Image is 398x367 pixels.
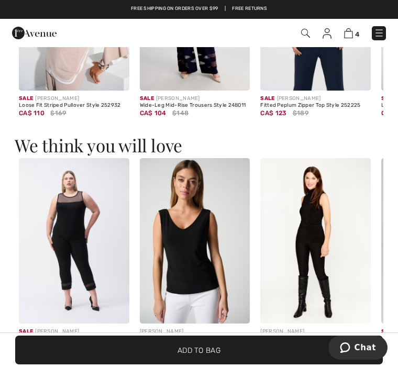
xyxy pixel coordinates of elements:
a: Free shipping on orders over $99 [131,5,218,13]
div: [PERSON_NAME] [19,95,129,103]
img: Menu [374,28,384,38]
span: $169 [50,108,66,118]
span: Sale [381,92,395,102]
span: Sale [381,325,395,335]
div: Fitted Peplum Zipper Top Style 252225 [260,103,371,109]
a: 4 [344,28,359,39]
div: Wide-Leg Mid-Rise Trousers Style 248011 [140,103,250,109]
a: 1ère Avenue [12,28,57,37]
img: Casual V-Neck Sleeveless Pullover Style 201546 [140,158,250,324]
span: CA$ 104 [140,106,167,117]
iframe: Opens a widget where you can chat to one of our agents [329,336,388,362]
h3: We think you will love [15,137,383,154]
span: Sale [19,325,33,335]
span: Add to Bag [178,344,220,355]
img: 1ère Avenue [12,23,57,43]
span: Sale [140,92,154,102]
div: [PERSON_NAME] [260,328,371,336]
span: Sale [260,92,274,102]
span: 4 [355,30,359,38]
img: Mesh Sleeveless Pullover Style 243757 [19,158,129,324]
div: [PERSON_NAME] [140,95,250,103]
div: [PERSON_NAME] [140,328,250,336]
button: Add to Bag [15,336,383,364]
img: Shopping Bag [344,28,353,38]
div: [PERSON_NAME] [260,95,371,103]
img: Search [301,29,310,38]
span: $189 [293,108,308,118]
img: My Info [323,28,331,39]
span: CA$ 123 [260,106,286,117]
span: | [225,5,226,13]
span: Sale [19,92,33,102]
span: $148 [172,108,189,118]
div: Loose Fit Striped Pullover Style 252932 [19,103,129,109]
a: Free Returns [232,5,267,13]
div: [PERSON_NAME] [19,328,129,336]
img: Mock Neck Sleeveless Pullover Style 193008 [260,158,371,324]
span: CA$ 110 [19,106,45,117]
